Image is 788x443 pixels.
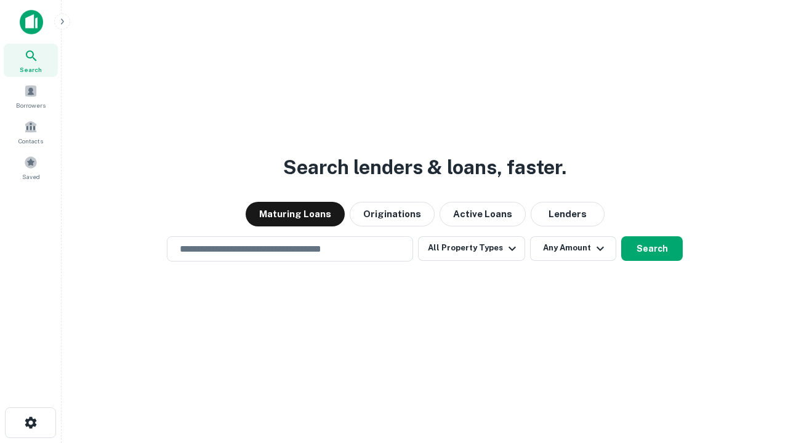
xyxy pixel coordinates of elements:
[621,236,683,261] button: Search
[283,153,566,182] h3: Search lenders & loans, faster.
[4,115,58,148] a: Contacts
[16,100,46,110] span: Borrowers
[531,202,605,226] button: Lenders
[20,65,42,74] span: Search
[418,236,525,261] button: All Property Types
[530,236,616,261] button: Any Amount
[20,10,43,34] img: capitalize-icon.png
[246,202,345,226] button: Maturing Loans
[18,136,43,146] span: Contacts
[4,44,58,77] a: Search
[726,345,788,404] iframe: Chat Widget
[4,151,58,184] a: Saved
[350,202,435,226] button: Originations
[4,79,58,113] a: Borrowers
[440,202,526,226] button: Active Loans
[22,172,40,182] span: Saved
